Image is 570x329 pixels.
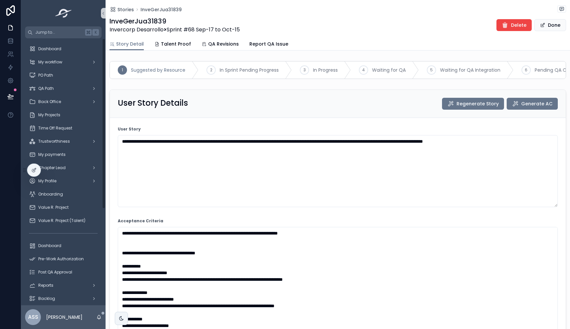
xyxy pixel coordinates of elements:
img: App logo [53,8,74,18]
strong: Acceptance Criteria [118,218,163,224]
span: Invercorp Desarrollo Sprint #68 Sep-17 to Oct-15 [110,26,240,34]
button: Jump to...K [25,26,102,38]
a: Time Off Request [25,122,102,134]
span: In Sprint Pending Progress [220,67,279,73]
span: 4 [362,67,365,73]
a: Stories [110,6,134,13]
a: Backlog [25,293,102,305]
span: Chapter Lead [38,165,66,170]
span: 1 [122,67,123,73]
span: Jump to... [35,30,82,35]
span: Story Detail [116,41,144,47]
span: Stories [117,6,134,13]
span: QA Path [38,86,54,91]
span: Trustworthiness [38,139,70,144]
span: My workflow [38,59,62,65]
h2: User Story Details [118,98,188,108]
span: In Progress [313,67,338,73]
span: Back Office [38,99,61,104]
button: Delete [496,19,532,31]
a: PO Path [25,69,102,81]
a: Trustworthiness [25,135,102,147]
span: 6 [525,67,527,73]
strong: User Story [118,127,141,132]
a: Report QA Issue [249,38,288,51]
div: scrollable content [21,38,106,305]
span: Report QA Issue [249,41,288,47]
a: Value R. Project (Talent) [25,215,102,227]
a: My Projects [25,109,102,121]
button: Regenerate Story [442,98,504,110]
span: Regenerate Story [457,100,499,107]
span: Time Off Request [38,126,72,131]
span: 2 [210,67,212,73]
a: Reports [25,279,102,291]
span: Post QA Approval [38,270,72,275]
span: Generate AC [521,100,553,107]
span: Backlog [38,296,55,301]
span: Waiting for QA Integration [440,67,500,73]
span: QA Revisions [208,41,239,47]
a: Post QA Approval [25,266,102,278]
a: Story Detail [110,38,144,51]
span: Delete [511,22,526,28]
a: My payments [25,149,102,161]
a: Dashboard [25,43,102,55]
span: Talent Proof [161,41,191,47]
span: ASS [28,313,38,321]
span: K [93,30,98,35]
span: Pre-Work Authorization [38,256,84,262]
span: 3 [303,67,306,73]
strong: > [164,26,167,33]
span: PO Path [38,73,53,78]
button: Generate AC [507,98,558,110]
span: Value R. Project (Talent) [38,218,85,223]
span: Reports [38,283,53,288]
span: Dashboard [38,243,61,248]
a: Chapter Lead [25,162,102,174]
span: 5 [430,67,433,73]
a: My Profile [25,175,102,187]
a: Pre-Work Authorization [25,253,102,265]
a: QA Revisions [202,38,239,51]
p: [PERSON_NAME] [46,314,82,320]
a: QA Path [25,83,102,94]
a: InveGerJua31839 [141,6,182,13]
button: Done [534,19,566,31]
span: Dashboard [38,46,61,52]
a: Talent Proof [154,38,191,51]
span: Value R. Project [38,205,69,210]
span: Suggested by Resource [131,67,185,73]
a: Back Office [25,96,102,108]
span: Onboarding [38,192,63,197]
span: Waiting for QA [372,67,406,73]
a: Onboarding [25,188,102,200]
a: My workflow [25,56,102,68]
h1: InveGerJua31839 [110,17,240,26]
a: Value R. Project [25,201,102,213]
span: My payments [38,152,66,157]
a: Dashboard [25,240,102,252]
span: My Projects [38,112,60,118]
span: My Profile [38,178,56,184]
